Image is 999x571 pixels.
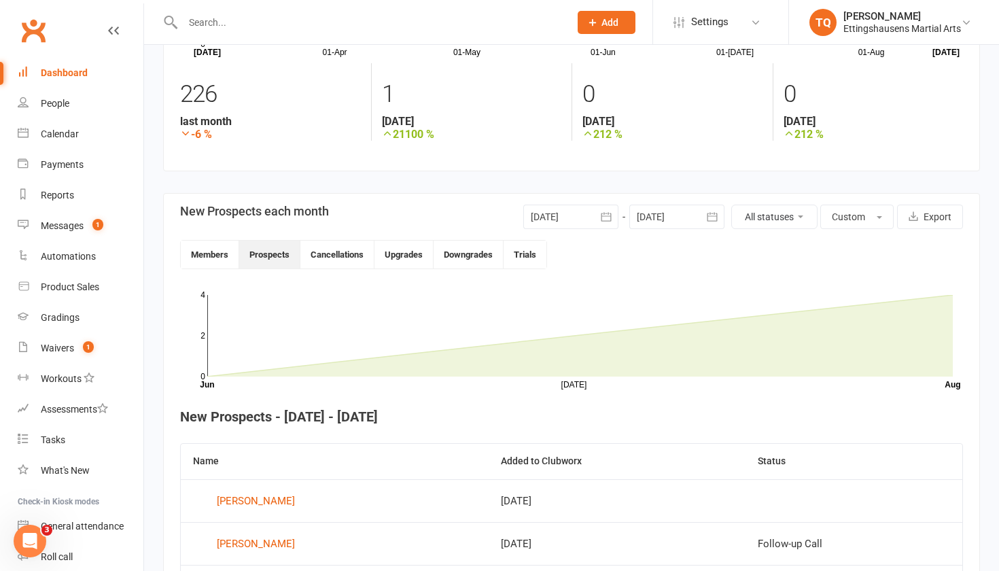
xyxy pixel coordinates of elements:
[820,205,894,229] button: Custom
[18,58,143,88] a: Dashboard
[731,205,818,229] button: All statuses
[41,281,99,292] div: Product Sales
[18,211,143,241] a: Messages 1
[41,67,88,78] div: Dashboard
[832,211,865,222] span: Custom
[784,128,964,141] strong: 212 %
[382,74,562,115] div: 1
[382,128,562,141] strong: 21100 %
[374,241,434,269] button: Upgrades
[382,115,562,128] strong: [DATE]
[180,74,361,115] div: 226
[41,159,84,170] div: Payments
[300,241,374,269] button: Cancellations
[18,394,143,425] a: Assessments
[691,7,729,37] span: Settings
[92,219,103,230] span: 1
[16,14,50,48] a: Clubworx
[18,88,143,119] a: People
[582,128,763,141] strong: 212 %
[239,241,300,269] button: Prospects
[181,241,239,269] button: Members
[18,272,143,302] a: Product Sales
[582,115,763,128] strong: [DATE]
[601,17,618,28] span: Add
[489,444,746,479] th: Added to Clubworx
[179,13,560,32] input: Search...
[41,551,73,562] div: Roll call
[18,455,143,486] a: What's New
[843,10,961,22] div: [PERSON_NAME]
[18,241,143,272] a: Automations
[784,74,964,115] div: 0
[41,220,84,231] div: Messages
[41,434,65,445] div: Tasks
[489,522,746,565] td: [DATE]
[746,444,962,479] th: Status
[582,74,763,115] div: 0
[578,11,635,34] button: Add
[18,302,143,333] a: Gradings
[504,241,546,269] button: Trials
[217,534,295,554] div: [PERSON_NAME]
[809,9,837,36] div: TQ
[489,479,746,522] td: [DATE]
[746,522,962,565] td: Follow-up Call
[18,511,143,542] a: General attendance kiosk mode
[41,373,82,384] div: Workouts
[193,491,476,511] a: [PERSON_NAME]
[181,444,489,479] th: Name
[41,343,74,353] div: Waivers
[180,205,329,218] h3: New Prospects each month
[41,312,80,323] div: Gradings
[41,525,52,536] span: 3
[18,180,143,211] a: Reports
[180,115,361,128] strong: last month
[41,98,69,109] div: People
[180,409,963,424] h4: New Prospects - [DATE] - [DATE]
[41,128,79,139] div: Calendar
[18,119,143,150] a: Calendar
[180,128,361,141] strong: -6 %
[83,341,94,353] span: 1
[41,465,90,476] div: What's New
[217,491,295,511] div: [PERSON_NAME]
[193,534,476,554] a: [PERSON_NAME]
[18,150,143,180] a: Payments
[784,115,964,128] strong: [DATE]
[14,525,46,557] iframe: Intercom live chat
[18,333,143,364] a: Waivers 1
[18,425,143,455] a: Tasks
[41,521,124,532] div: General attendance
[897,205,963,229] button: Export
[41,251,96,262] div: Automations
[843,22,961,35] div: Ettingshausens Martial Arts
[41,190,74,201] div: Reports
[434,241,504,269] button: Downgrades
[41,404,108,415] div: Assessments
[18,364,143,394] a: Workouts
